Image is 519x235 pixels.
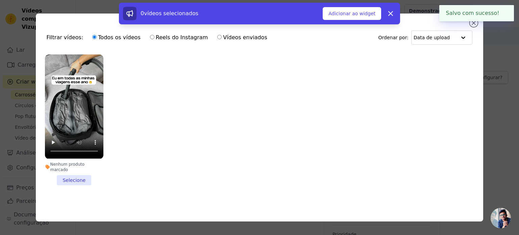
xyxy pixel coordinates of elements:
[378,35,409,40] font: Ordenar por:
[156,34,208,41] font: Reels do Instagram
[223,34,267,41] font: Vídeos enviados
[499,9,507,17] button: Fechar
[446,10,499,16] font: Salvo com sucesso!
[144,10,198,17] font: vídeos selecionados
[98,34,140,41] font: Todos os vídeos
[328,11,375,16] font: Adicionar ao widget
[491,208,511,228] a: Bate-papo aberto
[141,10,144,17] font: 0
[501,10,505,16] font: ✖
[50,162,85,172] font: Nenhum produto marcado
[47,34,83,41] font: Filtrar vídeos:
